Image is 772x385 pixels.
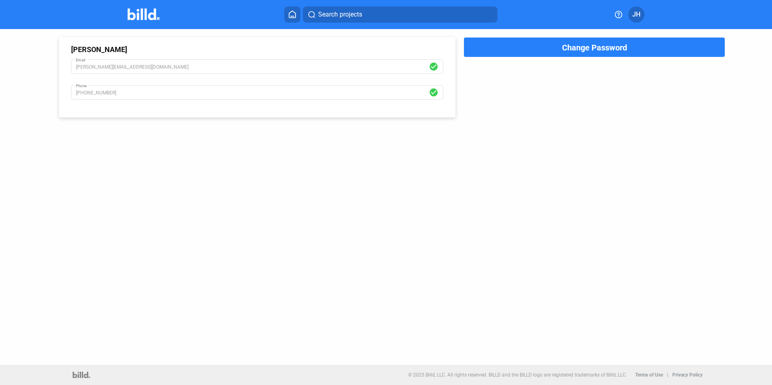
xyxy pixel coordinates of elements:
[318,10,362,19] span: Search projects
[429,61,441,71] mat-icon: check_circle
[76,86,429,97] input: (XXX) XXX-XXXX
[635,372,663,378] b: Terms of Use
[73,372,90,378] img: logo
[632,10,640,19] span: JH
[128,8,159,20] img: Billd Company Logo
[408,372,627,378] p: © 2025 Billd, LLC. All rights reserved. BILLD and the BILLD logo are registered trademarks of Bil...
[71,45,444,54] div: [PERSON_NAME]
[562,43,627,52] span: Change Password
[429,87,441,97] mat-icon: check_circle
[667,372,668,378] p: |
[672,372,703,378] b: Privacy Policy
